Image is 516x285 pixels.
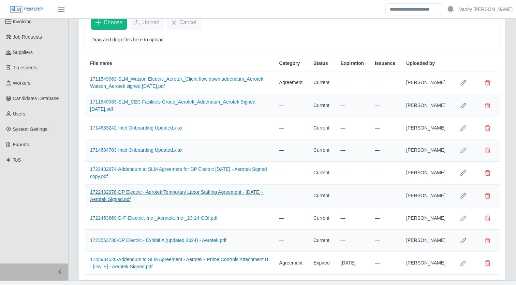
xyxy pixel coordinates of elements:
[335,162,369,185] td: —
[459,6,513,13] a: Vanity [PERSON_NAME]
[369,71,401,94] td: —
[481,99,495,112] button: Delete file
[401,252,451,275] td: [PERSON_NAME]
[90,166,267,179] a: 1722432974-Addendum to SLM Agreement for DP Electric [DATE] - Aerotek Signed copy.pdf
[90,237,226,243] a: 1723553730-DP Electric - Exhibit A (updated 2024) - Aerotek.pdf
[104,18,122,27] span: Choose
[369,117,401,139] td: —
[456,121,470,135] button: Row Edit
[401,71,451,94] td: [PERSON_NAME]
[13,111,26,117] span: Users
[335,94,369,117] td: —
[401,230,451,252] td: [PERSON_NAME]
[369,185,401,207] td: —
[13,34,42,40] span: Job Requests
[340,60,364,67] span: Expiration
[130,15,164,30] button: Upload
[274,117,308,139] td: —
[456,189,470,203] button: Row Edit
[308,252,335,275] td: Expired
[274,185,308,207] td: —
[308,230,335,252] td: Current
[335,252,369,275] td: [DATE]
[90,189,264,202] a: 1722432978-DP Electric - Aerotek Temporary Labor Staffing Agreement - [DATE] - Aerotek Signed.pdf
[481,76,495,90] button: Delete file
[274,162,308,185] td: —
[369,207,401,230] td: —
[274,139,308,162] td: —
[179,18,196,27] span: Cancel
[313,60,328,67] span: Status
[308,139,335,162] td: Current
[13,142,29,147] span: Exports
[335,139,369,162] td: —
[142,18,160,27] span: Upload
[385,3,442,15] input: Search
[10,6,44,13] img: SLM Logo
[401,117,451,139] td: [PERSON_NAME]
[90,99,255,112] a: 1711549063-SLM_CEC Facilities Group_Aerotek_Addendum_Aerotek Signed [DATE].pdf
[274,207,308,230] td: —
[90,147,182,153] a: 1714684703-Intel Onboarding Updated.xlsx
[481,189,495,203] button: Delete file
[335,207,369,230] td: —
[90,60,112,67] span: File name
[401,139,451,162] td: [PERSON_NAME]
[13,157,21,163] span: ToS
[375,60,395,67] span: Issuance
[481,121,495,135] button: Delete file
[456,234,470,247] button: Row Edit
[481,166,495,180] button: Delete file
[91,15,127,30] button: Choose
[369,230,401,252] td: —
[481,144,495,157] button: Delete file
[13,80,31,86] span: Workers
[369,139,401,162] td: —
[13,96,59,101] span: Candidates Database
[335,230,369,252] td: —
[90,257,268,269] a: 1745934526-Addendum to SLM Agreement - Aerotek - Prime Controls Attachment B - [DATE] - Aerotek S...
[335,185,369,207] td: —
[456,256,470,270] button: Row Edit
[401,207,451,230] td: [PERSON_NAME]
[456,212,470,225] button: Row Edit
[481,212,495,225] button: Delete file
[90,76,263,89] a: 1711549063-SLM_Watson Electric_Aerotek_Client flow down addendum_Aerotek Watson_Aerotek signed [D...
[456,76,470,90] button: Row Edit
[13,19,32,24] span: Invoicing
[401,185,451,207] td: [PERSON_NAME]
[456,99,470,112] button: Row Edit
[274,94,308,117] td: —
[274,71,308,94] td: Agreement
[279,60,300,67] span: Category
[308,71,335,94] td: Current
[308,185,335,207] td: Current
[308,117,335,139] td: Current
[91,36,493,43] p: Drag and drop files here to upload.
[335,117,369,139] td: —
[13,50,33,55] span: Suppliers
[401,94,451,117] td: [PERSON_NAME]
[456,166,470,180] button: Row Edit
[308,162,335,185] td: Current
[308,207,335,230] td: Current
[274,252,308,275] td: Agreement
[369,162,401,185] td: —
[13,65,38,70] span: Timesheets
[13,126,47,132] span: System Settings
[167,15,201,30] button: Cancel
[481,234,495,247] button: Delete file
[308,94,335,117] td: Current
[90,125,182,131] a: 1714683242-Intel Onboarding Updated.xlsx
[274,230,308,252] td: —
[335,71,369,94] td: —
[406,60,435,67] span: Uploaded by
[369,94,401,117] td: —
[369,252,401,275] td: —
[456,144,470,157] button: Row Edit
[481,256,495,270] button: Delete file
[401,162,451,185] td: [PERSON_NAME]
[90,215,218,221] a: 1722453669-D-P-Electric,-Inc-_Aerotek,-Inc-_23-24-COI.pdf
